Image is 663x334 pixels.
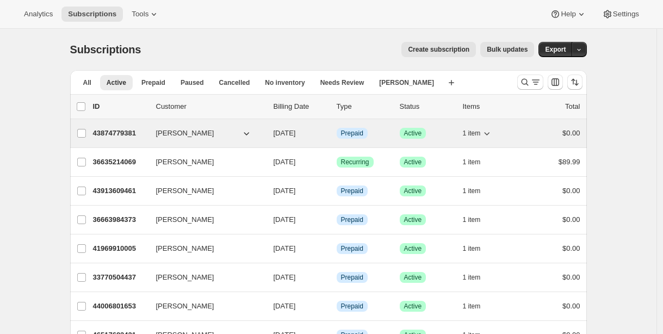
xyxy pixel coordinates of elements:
div: 33770504437[PERSON_NAME][DATE]InfoPrepaidSuccessActive1 item$0.00 [93,270,580,285]
span: Create subscription [408,45,469,54]
span: [PERSON_NAME] [156,243,214,254]
span: [PERSON_NAME] [156,185,214,196]
span: Prepaid [341,215,363,224]
button: Sort the results [567,75,583,90]
p: ID [93,101,147,112]
span: $0.00 [562,129,580,137]
span: Prepaid [341,129,363,138]
span: Recurring [341,158,369,166]
p: 43874779381 [93,128,147,139]
button: [PERSON_NAME] [150,182,258,200]
span: $0.00 [562,187,580,195]
span: 1 item [463,158,481,166]
button: Tools [125,7,166,22]
span: Prepaid [341,187,363,195]
p: 33770504437 [93,272,147,283]
span: [PERSON_NAME] [156,272,214,283]
button: [PERSON_NAME] [150,125,258,142]
button: Customize table column order and visibility [548,75,563,90]
button: [PERSON_NAME] [150,298,258,315]
span: [DATE] [274,273,296,281]
span: [PERSON_NAME] [156,128,214,139]
button: 1 item [463,241,493,256]
span: [PERSON_NAME] [156,301,214,312]
div: 36663984373[PERSON_NAME][DATE]InfoPrepaidSuccessActive1 item$0.00 [93,212,580,227]
p: 43913609461 [93,185,147,196]
span: Subscriptions [70,44,141,55]
button: 1 item [463,212,493,227]
span: 1 item [463,187,481,195]
p: 44006801653 [93,301,147,312]
span: Paused [181,78,204,87]
span: Active [404,158,422,166]
span: No inventory [265,78,305,87]
button: Bulk updates [480,42,534,57]
span: Active [404,187,422,195]
span: [DATE] [274,158,296,166]
span: 1 item [463,244,481,253]
button: Export [538,42,572,57]
span: $0.00 [562,215,580,224]
span: $0.00 [562,273,580,281]
button: [PERSON_NAME] [150,211,258,228]
span: 1 item [463,215,481,224]
span: Prepaid [341,244,363,253]
span: Export [545,45,566,54]
button: Create new view [443,75,460,90]
span: $0.00 [562,302,580,310]
button: 1 item [463,126,493,141]
span: Analytics [24,10,53,18]
span: [DATE] [274,129,296,137]
button: 1 item [463,270,493,285]
span: [PERSON_NAME] [156,214,214,225]
span: 1 item [463,302,481,311]
span: Active [404,129,422,138]
div: Type [337,101,391,112]
button: Search and filter results [517,75,543,90]
p: Billing Date [274,101,328,112]
button: [PERSON_NAME] [150,269,258,286]
span: Help [561,10,575,18]
button: 1 item [463,183,493,199]
button: 1 item [463,154,493,170]
div: 43874779381[PERSON_NAME][DATE]InfoPrepaidSuccessActive1 item$0.00 [93,126,580,141]
button: 1 item [463,299,493,314]
span: Settings [613,10,639,18]
div: IDCustomerBilling DateTypeStatusItemsTotal [93,101,580,112]
span: $0.00 [562,244,580,252]
span: [DATE] [274,302,296,310]
button: Settings [596,7,646,22]
div: 44006801653[PERSON_NAME][DATE]InfoPrepaidSuccessActive1 item$0.00 [93,299,580,314]
div: 41969910005[PERSON_NAME][DATE]InfoPrepaidSuccessActive1 item$0.00 [93,241,580,256]
span: 1 item [463,273,481,282]
span: All [83,78,91,87]
span: Active [107,78,126,87]
span: Active [404,244,422,253]
span: Active [404,215,422,224]
p: 41969910005 [93,243,147,254]
span: Active [404,302,422,311]
button: [PERSON_NAME] [150,240,258,257]
span: Prepaid [341,302,363,311]
span: Active [404,273,422,282]
span: Needs Review [320,78,364,87]
span: Cancelled [219,78,250,87]
button: Subscriptions [61,7,123,22]
span: Prepaid [141,78,165,87]
span: $89.99 [559,158,580,166]
button: Create subscription [401,42,476,57]
div: 36635214069[PERSON_NAME][DATE]SuccessRecurringSuccessActive1 item$89.99 [93,154,580,170]
span: [DATE] [274,215,296,224]
p: Total [565,101,580,112]
div: 43913609461[PERSON_NAME][DATE]InfoPrepaidSuccessActive1 item$0.00 [93,183,580,199]
span: Bulk updates [487,45,528,54]
div: Items [463,101,517,112]
span: [PERSON_NAME] [379,78,434,87]
span: [PERSON_NAME] [156,157,214,168]
p: 36635214069 [93,157,147,168]
button: Analytics [17,7,59,22]
span: [DATE] [274,244,296,252]
span: [DATE] [274,187,296,195]
span: Prepaid [341,273,363,282]
button: Help [543,7,593,22]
